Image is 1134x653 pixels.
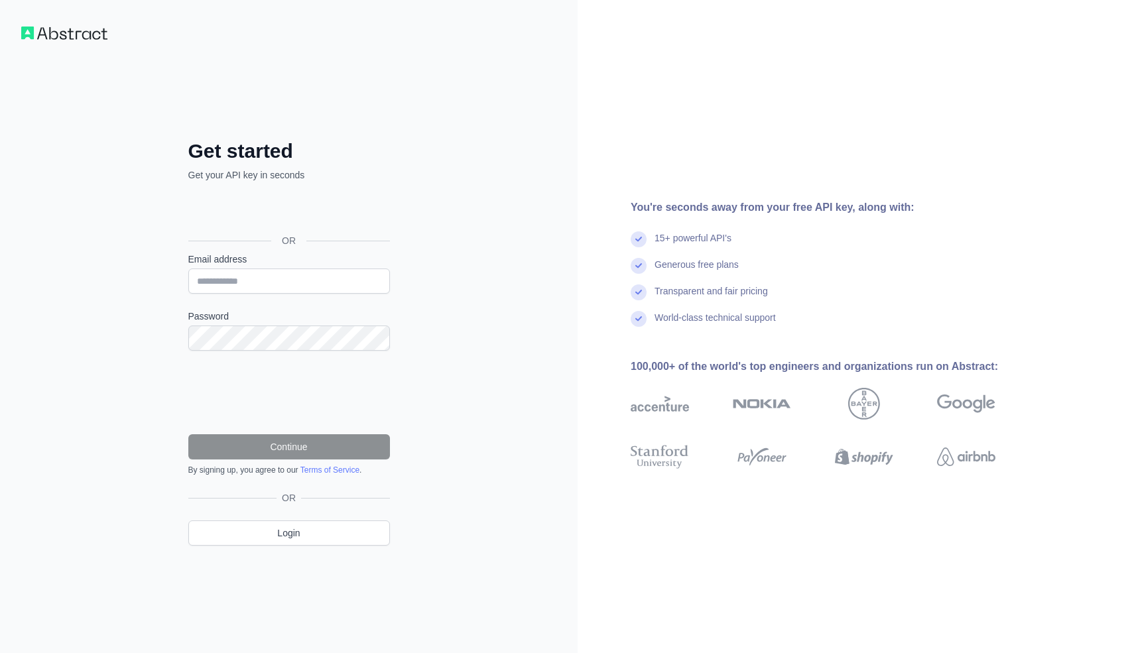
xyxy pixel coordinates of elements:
div: World-class technical support [655,311,776,337]
img: bayer [848,388,880,420]
div: 100,000+ of the world's top engineers and organizations run on Abstract: [631,359,1038,375]
div: You're seconds away from your free API key, along with: [631,200,1038,215]
img: accenture [631,388,689,420]
img: check mark [631,258,647,274]
img: stanford university [631,442,689,471]
img: google [937,388,995,420]
img: payoneer [733,442,791,471]
label: Email address [188,253,390,266]
span: OR [277,491,301,505]
img: shopify [835,442,893,471]
img: check mark [631,311,647,327]
iframe: Botão "Fazer login com o Google" [182,196,394,225]
iframe: reCAPTCHA [188,367,390,418]
div: Generous free plans [655,258,739,284]
label: Password [188,310,390,323]
p: Get your API key in seconds [188,168,390,182]
span: OR [271,234,306,247]
img: nokia [733,388,791,420]
a: Login [188,520,390,546]
img: airbnb [937,442,995,471]
div: 15+ powerful API's [655,231,731,258]
h2: Get started [188,139,390,163]
button: Continue [188,434,390,459]
img: check mark [631,231,647,247]
img: Workflow [21,27,107,40]
a: Terms of Service [300,465,359,475]
div: By signing up, you agree to our . [188,465,390,475]
img: check mark [631,284,647,300]
div: Transparent and fair pricing [655,284,768,311]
